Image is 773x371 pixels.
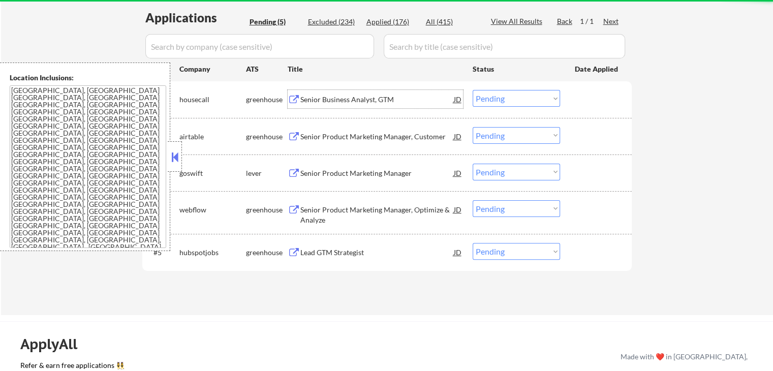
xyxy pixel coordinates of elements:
[491,16,545,26] div: View All Results
[300,132,454,142] div: Senior Product Marketing Manager, Customer
[153,248,171,258] div: #5
[145,12,246,24] div: Applications
[557,16,573,26] div: Back
[575,64,620,74] div: Date Applied
[366,17,417,27] div: Applied (176)
[250,17,300,27] div: Pending (5)
[384,34,625,58] input: Search by title (case sensitive)
[426,17,477,27] div: All (415)
[453,243,463,261] div: JD
[453,90,463,108] div: JD
[246,64,288,74] div: ATS
[246,168,288,178] div: lever
[603,16,620,26] div: Next
[10,73,166,83] div: Location Inclusions:
[300,248,454,258] div: Lead GTM Strategist
[453,164,463,182] div: JD
[300,205,454,225] div: Senior Product Marketing Manager, Optimize & Analyze
[246,248,288,258] div: greenhouse
[246,95,288,105] div: greenhouse
[300,95,454,105] div: Senior Business Analyst, GTM
[20,335,89,353] div: ApplyAll
[179,248,246,258] div: hubspotjobs
[246,205,288,215] div: greenhouse
[300,168,454,178] div: Senior Product Marketing Manager
[308,17,359,27] div: Excluded (234)
[288,64,463,74] div: Title
[246,132,288,142] div: greenhouse
[179,64,246,74] div: Company
[179,205,246,215] div: webflow
[179,132,246,142] div: airtable
[453,200,463,219] div: JD
[453,127,463,145] div: JD
[145,34,374,58] input: Search by company (case sensitive)
[473,59,560,78] div: Status
[179,168,246,178] div: goswift
[580,16,603,26] div: 1 / 1
[179,95,246,105] div: housecall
